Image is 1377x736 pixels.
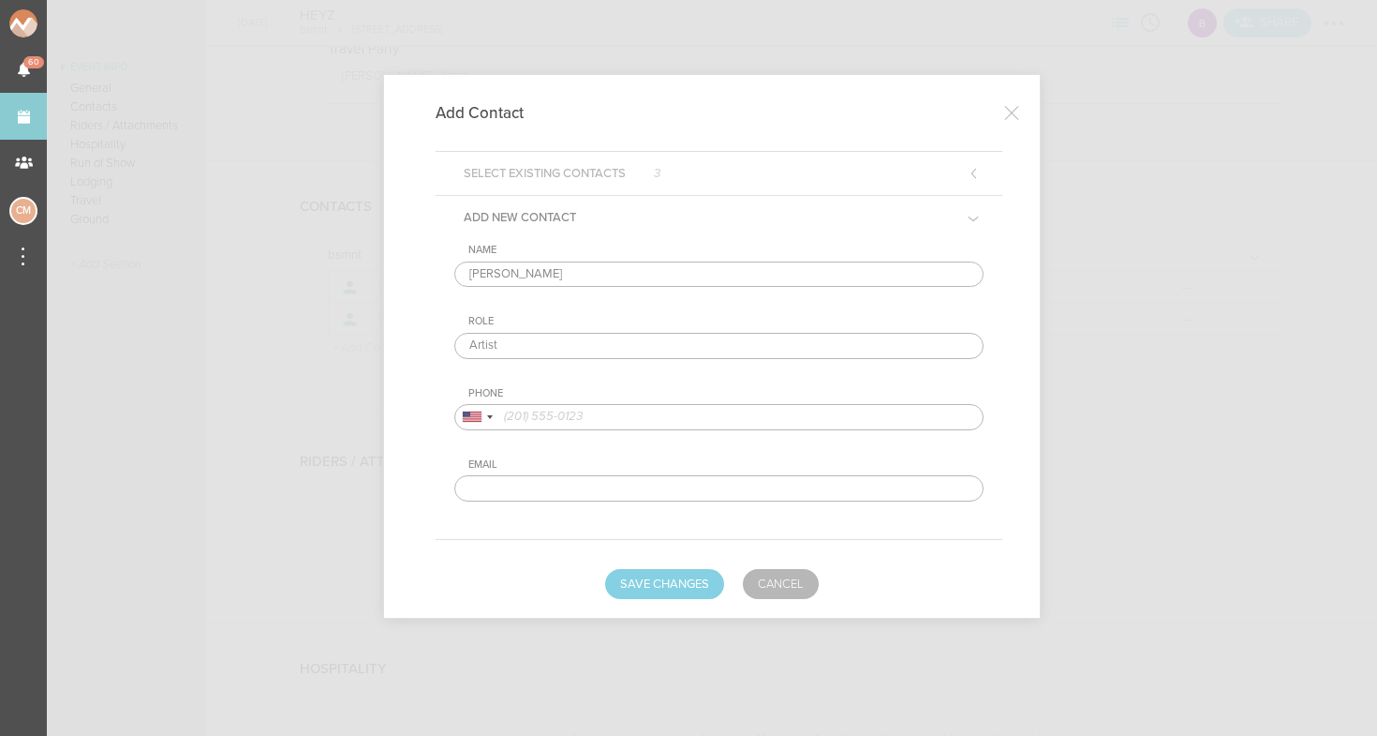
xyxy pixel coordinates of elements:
[468,244,984,257] div: Name
[743,569,819,599] a: Cancel
[450,196,590,239] h5: Add New Contact
[605,569,724,599] button: Save Changes
[454,404,984,430] input: (201) 555-0123
[9,197,37,225] div: Charlie McGinley
[9,9,115,38] img: NOMAD
[654,168,660,180] span: 3
[468,315,984,328] div: Role
[455,405,498,429] div: United States: +1
[450,152,674,195] h5: Select Existing Contacts
[468,387,984,400] div: Phone
[23,56,44,68] span: 60
[436,103,552,123] h4: Add Contact
[468,458,984,472] div: Email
